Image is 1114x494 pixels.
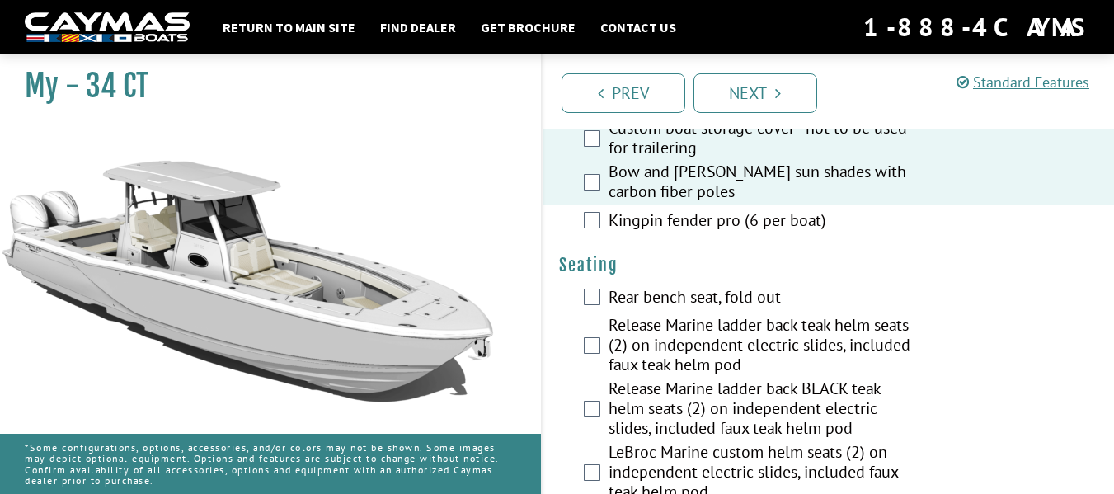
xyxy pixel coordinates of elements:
label: Custom boat storage cover - not to be used for trailering [609,118,912,162]
a: Next [693,73,817,113]
a: Prev [562,73,685,113]
img: white-logo-c9c8dbefe5ff5ceceb0f0178aa75bf4bb51f6bca0971e226c86eb53dfe498488.png [25,12,190,43]
a: Contact Us [592,16,684,38]
a: Find Dealer [372,16,464,38]
a: Get Brochure [472,16,584,38]
h1: My - 34 CT [25,68,500,105]
p: *Some configurations, options, accessories, and/or colors may not be shown. Some images may depic... [25,434,516,494]
label: Kingpin fender pro (6 per boat) [609,210,912,234]
label: Bow and [PERSON_NAME] sun shades with carbon fiber poles [609,162,912,205]
label: Release Marine ladder back teak helm seats (2) on independent electric slides, included faux teak... [609,315,912,379]
a: Standard Features [957,73,1089,92]
label: Rear bench seat, fold out [609,287,912,311]
div: 1-888-4CAYMAS [863,9,1089,45]
a: Return to main site [214,16,364,38]
label: Release Marine ladder back BLACK teak helm seats (2) on independent electric slides, included fau... [609,379,912,442]
h4: Seating [559,255,1098,275]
